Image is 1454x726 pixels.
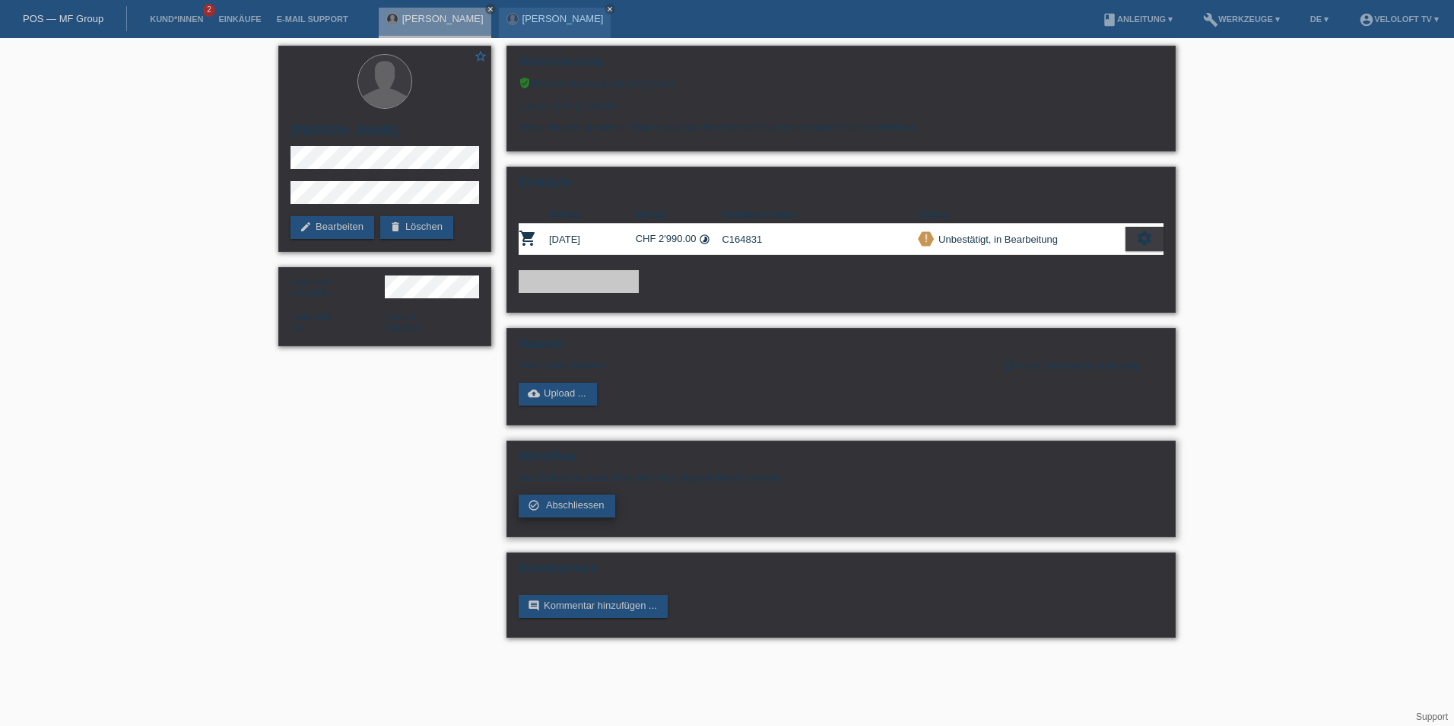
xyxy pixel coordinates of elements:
[549,205,636,224] th: Datum
[474,49,487,65] a: star_border
[1195,14,1287,24] a: buildWerkzeuge ▾
[921,233,932,244] i: priority_high
[549,224,636,255] td: [DATE]
[519,175,1164,198] h2: Einkäufe
[1303,14,1336,24] a: DE ▾
[1359,12,1374,27] i: account_circle
[519,561,1164,584] h2: Kommentare
[385,322,421,333] span: Deutsch
[519,77,531,89] i: verified_user
[290,277,332,286] span: Geschlecht
[519,54,1164,77] h2: Autorisierung
[474,49,487,63] i: star_border
[528,275,540,287] i: add_shopping_cart
[519,383,597,406] a: cloud_uploadUpload ...
[519,89,1164,132] div: Limite: CHF 10'500.00
[519,359,983,371] div: Noch keine Dateien
[722,205,918,224] th: Kundennummer
[385,312,416,321] span: Sprache
[1203,12,1218,27] i: build
[1416,712,1448,722] a: Support
[23,13,103,24] a: POS — MF Group
[522,13,604,24] a: [PERSON_NAME]
[636,205,722,224] th: Betrag
[606,5,614,13] i: close
[211,14,268,24] a: Einkäufe
[290,216,374,239] a: editBearbeiten
[519,77,1164,89] div: Die Autorisierung war erfolgreich.
[519,472,1164,483] p: Der Einkauf ist noch offen und muss abgeschlossen werden.
[519,449,1164,472] h2: Workflow
[519,495,615,517] a: check_circle_outline Abschliessen
[934,231,1058,247] div: Unbestätigt, in Bearbeitung
[636,224,722,255] td: CHF 2'990.00
[290,312,332,321] span: Nationalität
[290,123,479,146] h2: [PERSON_NAME]
[519,595,668,618] a: commentKommentar hinzufügen ...
[300,221,312,233] i: edit
[1102,12,1117,27] i: book
[380,216,453,239] a: deleteLöschen
[1094,14,1180,24] a: bookAnleitung ▾
[528,499,540,511] i: check_circle_outline
[1002,359,1014,371] i: info_outline
[487,5,494,13] i: close
[142,14,211,24] a: Kund*innen
[528,600,540,612] i: comment
[699,234,710,245] i: Fixe Raten (24 Raten)
[722,224,918,255] td: C164831
[269,14,356,24] a: E-Mail Support
[528,387,540,400] i: cloud_upload
[290,322,305,333] span: Schweiz
[203,4,215,17] span: 2
[519,270,639,293] a: add_shopping_cartEinkauf hinzufügen
[290,275,385,298] div: Männlich
[519,336,1164,359] h2: Dateien
[389,221,402,233] i: delete
[546,499,605,511] span: Abschliessen
[519,229,537,247] i: POSP00027036
[519,123,1164,132] p: Seit der Autorisierung wurde ein Einkauf hinzugefügt, welcher eine zukünftige Autorisierung und d...
[1351,14,1446,24] a: account_circleVeloLoft TV ▾
[1136,230,1153,247] i: settings
[485,4,496,14] a: close
[918,205,1125,224] th: Status
[605,4,615,14] a: close
[1002,359,1164,371] div: Keine Dokumente notwendig
[402,13,484,24] a: [PERSON_NAME]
